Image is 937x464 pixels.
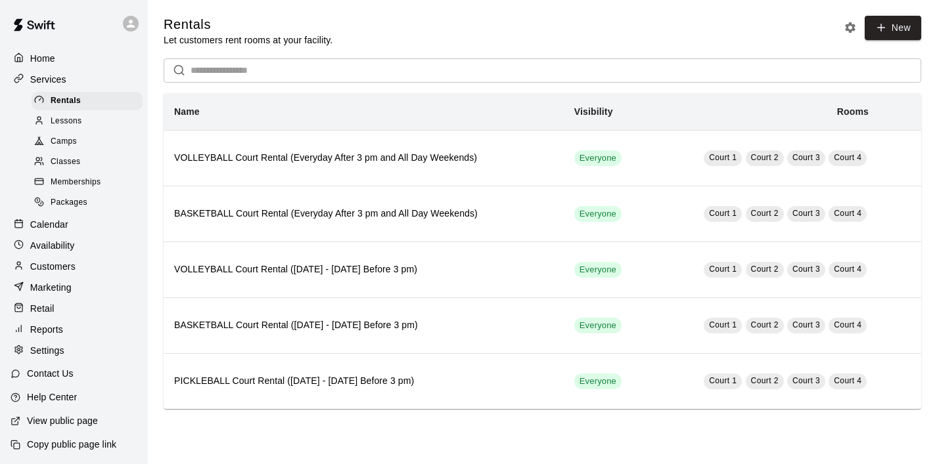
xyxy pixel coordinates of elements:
[709,376,737,385] span: Court 1
[32,153,143,171] div: Classes
[11,49,137,68] a: Home
[27,438,116,451] p: Copy public page link
[751,153,779,162] span: Court 2
[27,414,98,427] p: View public page
[574,150,622,166] div: This service is visible to all of your customers
[574,208,622,221] span: Everyone
[32,194,143,212] div: Packages
[837,106,869,117] b: Rooms
[574,320,622,332] span: Everyone
[51,115,82,128] span: Lessons
[709,320,737,329] span: Court 1
[792,376,820,385] span: Court 3
[174,151,553,165] h6: VOLLEYBALL Court Rental (Everyday After 3 pm and All Day Weekends)
[30,260,76,273] p: Customers
[709,209,737,218] span: Court 1
[834,376,861,385] span: Court 4
[164,33,332,47] p: Let customers rent rooms at your facility.
[32,112,143,131] div: Lessons
[30,281,72,294] p: Marketing
[30,344,64,357] p: Settings
[30,302,55,315] p: Retail
[27,367,74,380] p: Contact Us
[574,318,622,333] div: This service is visible to all of your customers
[574,264,622,276] span: Everyone
[32,132,148,152] a: Camps
[27,390,77,404] p: Help Center
[51,135,77,148] span: Camps
[32,173,148,193] a: Memberships
[30,52,55,65] p: Home
[51,156,80,169] span: Classes
[30,218,68,231] p: Calendar
[574,152,622,165] span: Everyone
[574,375,622,388] span: Everyone
[574,206,622,222] div: This service is visible to all of your customers
[32,111,148,131] a: Lessons
[51,176,101,189] span: Memberships
[174,318,553,333] h6: BASKETBALL Court Rental ([DATE] - [DATE] Before 3 pm)
[11,70,137,89] a: Services
[834,264,861,274] span: Court 4
[574,262,622,278] div: This service is visible to all of your customers
[164,93,921,409] table: simple table
[32,91,148,111] a: Rentals
[834,153,861,162] span: Court 4
[751,320,779,329] span: Court 2
[792,209,820,218] span: Court 3
[751,376,779,385] span: Court 2
[751,264,779,274] span: Court 2
[32,152,148,173] a: Classes
[792,264,820,274] span: Court 3
[174,207,553,221] h6: BASKETBALL Court Rental (Everyday After 3 pm and All Day Weekends)
[574,106,613,117] b: Visibility
[11,278,137,297] a: Marketing
[792,320,820,329] span: Court 3
[11,215,137,234] a: Calendar
[751,209,779,218] span: Court 2
[174,374,553,389] h6: PICKLEBALL Court Rental ([DATE] - [DATE] Before 3 pm)
[840,18,860,37] button: Rental settings
[32,173,143,192] div: Memberships
[11,299,137,318] a: Retail
[834,209,861,218] span: Court 4
[11,341,137,360] a: Settings
[709,264,737,274] span: Court 1
[51,196,87,209] span: Packages
[30,239,75,252] p: Availability
[11,257,137,276] a: Customers
[32,92,143,110] div: Rentals
[30,323,63,336] p: Reports
[574,373,622,389] div: This service is visible to all of your customers
[32,133,143,151] div: Camps
[709,153,737,162] span: Court 1
[51,95,81,108] span: Rentals
[11,236,137,255] a: Availability
[865,16,921,40] a: New
[834,320,861,329] span: Court 4
[792,153,820,162] span: Court 3
[174,106,200,117] b: Name
[164,16,332,33] h5: Rentals
[30,73,66,86] p: Services
[11,320,137,339] a: Reports
[32,193,148,213] a: Packages
[174,263,553,277] h6: VOLLEYBALL Court Rental ([DATE] - [DATE] Before 3 pm)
